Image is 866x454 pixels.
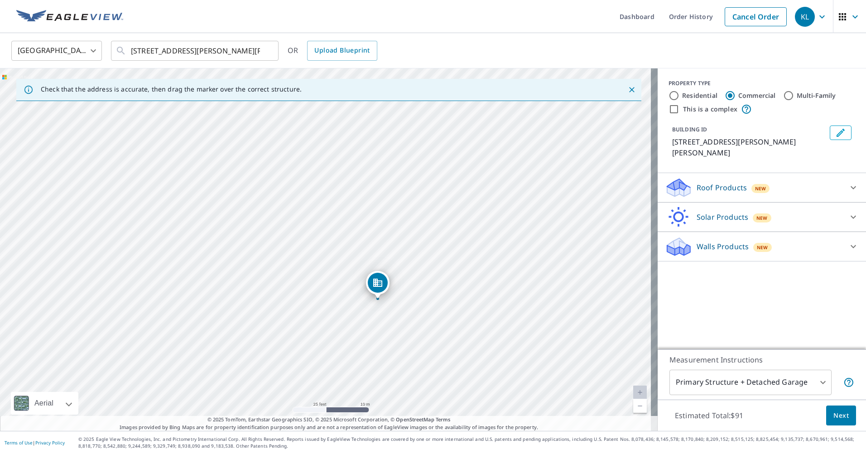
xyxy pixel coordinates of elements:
[35,440,65,446] a: Privacy Policy
[795,7,815,27] div: KL
[41,85,302,93] p: Check that the address is accurate, then drag the marker over the correct structure.
[672,136,826,158] p: [STREET_ADDRESS][PERSON_NAME][PERSON_NAME]
[366,271,390,299] div: Dropped pin, building 1, Commercial property, 1020 Smith Ave S Saint Paul, MN 55118
[665,236,859,257] div: Walls ProductsNew
[830,126,852,140] button: Edit building 1
[725,7,787,26] a: Cancel Order
[843,377,854,388] span: Your report will include the primary structure and a detached garage if one exists.
[207,416,451,424] span: © 2025 TomTom, Earthstar Geographics SIO, © 2025 Microsoft Corporation, ©
[11,392,78,415] div: Aerial
[826,406,856,426] button: Next
[78,436,861,449] p: © 2025 Eagle View Technologies, Inc. and Pictometry International Corp. All Rights Reserved. Repo...
[16,10,123,24] img: EV Logo
[396,416,434,423] a: OpenStreetMap
[131,38,260,63] input: Search by address or latitude-longitude
[682,91,717,100] label: Residential
[672,126,707,133] p: BUILDING ID
[757,244,768,251] span: New
[683,105,737,114] label: This is a complex
[436,416,451,423] a: Terms
[755,185,766,192] span: New
[738,91,776,100] label: Commercial
[5,440,33,446] a: Terms of Use
[669,354,854,365] p: Measurement Instructions
[797,91,836,100] label: Multi-Family
[669,370,832,395] div: Primary Structure + Detached Garage
[756,214,768,222] span: New
[697,212,748,222] p: Solar Products
[288,41,377,61] div: OR
[697,182,747,193] p: Roof Products
[11,38,102,63] div: [GEOGRAPHIC_DATA]
[665,177,859,198] div: Roof ProductsNew
[633,386,647,399] a: Current Level 20, Zoom In Disabled
[633,399,647,413] a: Current Level 20, Zoom Out
[665,206,859,228] div: Solar ProductsNew
[833,410,849,421] span: Next
[669,79,855,87] div: PROPERTY TYPE
[307,41,377,61] a: Upload Blueprint
[697,241,749,252] p: Walls Products
[32,392,56,415] div: Aerial
[668,406,751,425] p: Estimated Total: $91
[5,440,65,445] p: |
[626,84,638,96] button: Close
[314,45,370,56] span: Upload Blueprint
